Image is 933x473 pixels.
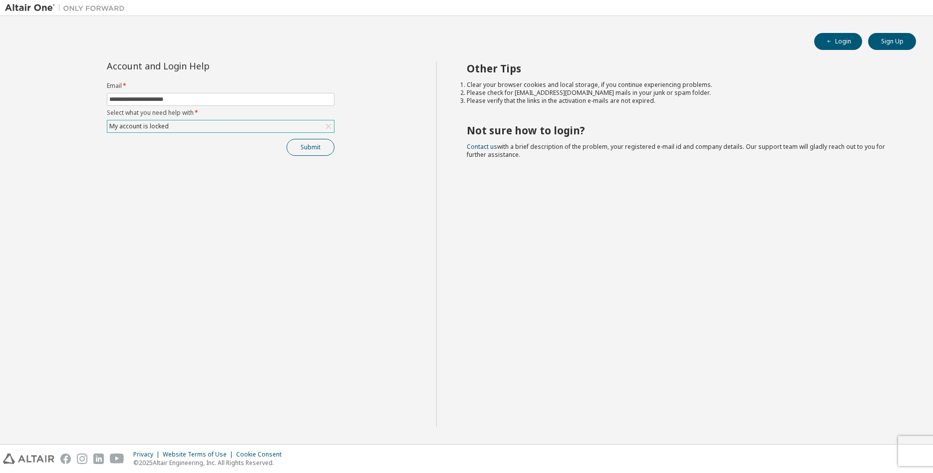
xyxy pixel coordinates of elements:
h2: Not sure how to login? [467,124,898,137]
img: Altair One [5,3,130,13]
div: Account and Login Help [107,62,289,70]
li: Please check for [EMAIL_ADDRESS][DOMAIN_NAME] mails in your junk or spam folder. [467,89,898,97]
p: © 2025 Altair Engineering, Inc. All Rights Reserved. [133,459,288,467]
img: linkedin.svg [93,454,104,464]
label: Email [107,82,334,90]
img: instagram.svg [77,454,87,464]
button: Sign Up [868,33,916,50]
span: with a brief description of the problem, your registered e-mail id and company details. Our suppo... [467,142,885,159]
li: Clear your browser cookies and local storage, if you continue experiencing problems. [467,81,898,89]
button: Submit [287,139,334,156]
h2: Other Tips [467,62,898,75]
div: Cookie Consent [236,451,288,459]
img: youtube.svg [110,454,124,464]
img: altair_logo.svg [3,454,54,464]
button: Login [814,33,862,50]
a: Contact us [467,142,497,151]
div: My account is locked [107,120,334,132]
li: Please verify that the links in the activation e-mails are not expired. [467,97,898,105]
label: Select what you need help with [107,109,334,117]
img: facebook.svg [60,454,71,464]
div: Website Terms of Use [163,451,236,459]
div: Privacy [133,451,163,459]
div: My account is locked [108,121,170,132]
